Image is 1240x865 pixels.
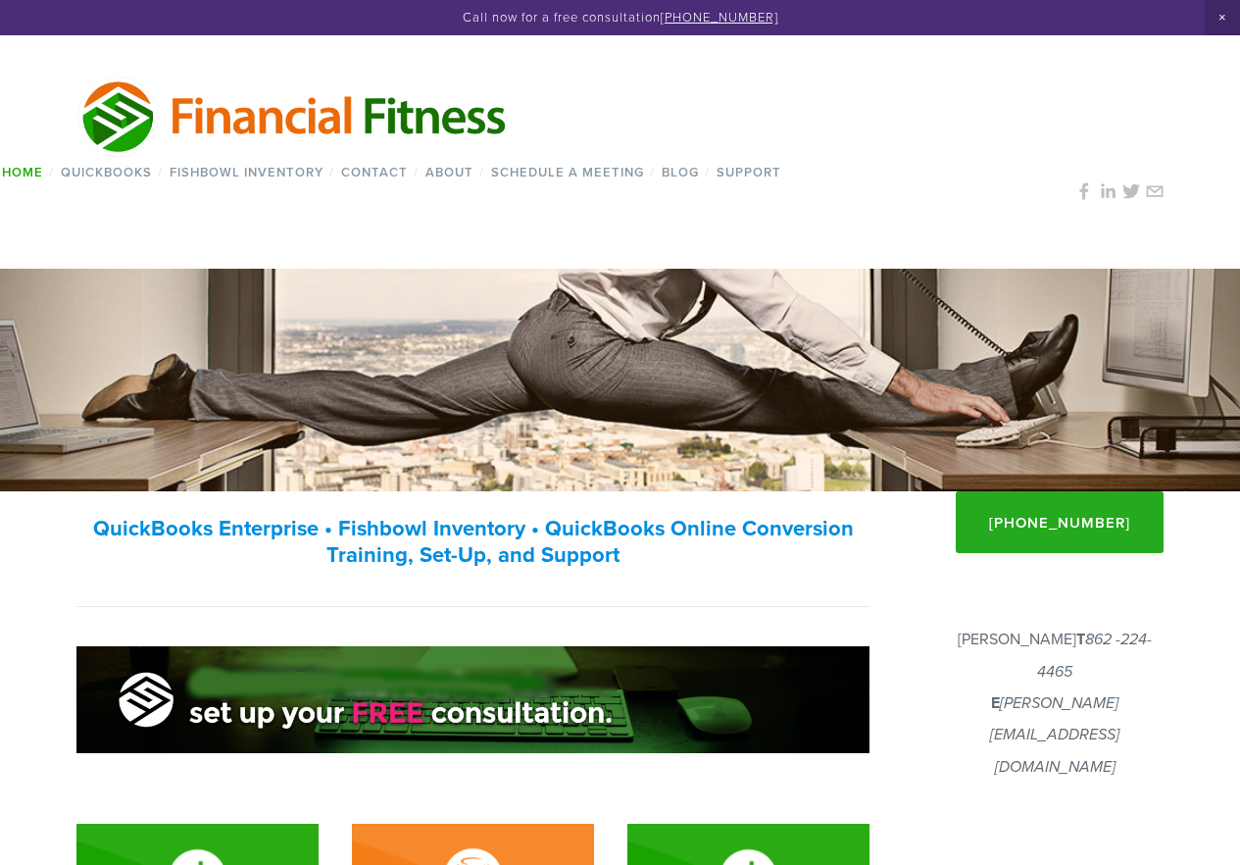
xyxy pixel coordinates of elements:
a: Schedule a Meeting [484,158,650,186]
strong: T [1076,628,1085,650]
span: / [329,163,334,181]
strong: QuickBooks Enterprise • Fishbowl Inventory • QuickBooks Online Conversion Training, Set-Up, and S... [93,512,860,569]
a: Fishbowl Inventory [163,158,329,186]
a: Blog [655,158,705,186]
img: Free Consultation Banner [76,646,869,753]
a: [PHONE_NUMBER] [661,8,778,25]
span: / [650,163,655,181]
span: / [158,163,163,181]
img: Financial Fitness Consulting [76,74,510,158]
p: Call now for a free consultation [38,10,1202,25]
span: / [705,163,710,181]
a: About [419,158,479,186]
em: 862 -224-4465 [1037,631,1152,681]
h1: Your trusted Quickbooks, Fishbowl, and inventory expert. [76,356,1165,404]
em: [PERSON_NAME][EMAIL_ADDRESS][DOMAIN_NAME] [990,694,1119,777]
p: [PERSON_NAME] [946,624,1164,783]
span: / [479,163,484,181]
span: / [414,163,419,181]
strong: E [991,691,1000,714]
a: Support [710,158,787,186]
span: / [49,163,54,181]
a: [PHONE_NUMBER] [956,491,1164,553]
a: QuickBooks [54,158,158,186]
a: Contact [334,158,414,186]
